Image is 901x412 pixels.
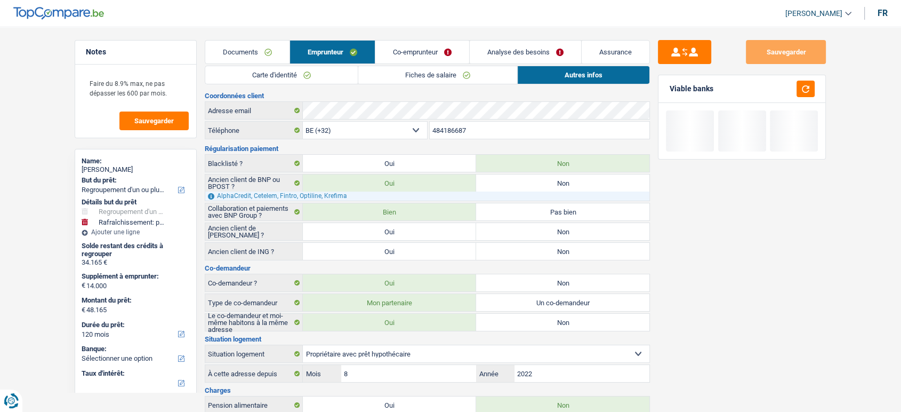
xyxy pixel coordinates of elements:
label: Mois [303,365,341,382]
label: Non [476,314,649,331]
div: AlphaCredit, Cetelem, Fintro, Optiline, Krefima [205,192,649,201]
div: [PERSON_NAME] [82,165,190,174]
img: TopCompare Logo [13,7,104,20]
label: Mon partenaire [303,294,476,311]
label: Non [476,175,649,192]
div: Viable banks [669,84,713,93]
label: Non [476,223,649,240]
label: Oui [303,175,476,192]
button: Sauvegarder [746,40,826,64]
input: AAAA [514,365,649,382]
label: Co-demandeur ? [205,274,303,291]
label: Situation logement [205,345,303,362]
span: € [82,281,85,290]
label: Oui [303,155,476,172]
a: Assurance [582,41,649,64]
a: [PERSON_NAME] [777,5,851,22]
label: Ancien client de ING ? [205,243,303,260]
h3: Régularisation paiement [205,145,650,152]
label: Non [476,155,649,172]
label: Oui [303,274,476,291]
label: Ancien client de [PERSON_NAME] ? [205,223,303,240]
input: 401020304 [430,122,650,139]
span: € [82,306,85,314]
input: MM [341,365,476,382]
label: Adresse email [205,102,303,119]
a: Emprunteur [290,41,375,64]
h3: Co-demandeur [205,265,650,272]
h3: Coordonnées client [205,92,650,99]
div: Ajouter une ligne [82,228,190,236]
label: Taux d'intérêt: [82,369,188,378]
a: Fiches de salaire [358,66,517,84]
a: Carte d'identité [205,66,358,84]
label: Un co-demandeur [476,294,649,311]
label: But du prêt: [82,176,188,185]
label: Année [476,365,514,382]
label: Pas bien [476,203,649,220]
a: Documents [205,41,289,64]
div: Name: [82,157,190,165]
label: Ancien client de BNP ou BPOST ? [205,175,303,192]
label: Banque: [82,345,188,353]
label: À cette adresse depuis [205,365,303,382]
button: Sauvegarder [119,112,189,130]
h5: Notes [86,47,186,57]
label: Non [476,243,649,260]
label: Supplément à emprunter: [82,272,188,281]
label: Oui [303,314,476,331]
label: Blacklisté ? [205,155,303,172]
label: Oui [303,243,476,260]
a: Analyse des besoins [470,41,581,64]
div: fr [878,8,888,18]
a: Autres infos [518,66,649,84]
label: Le co-demandeur et moi-même habitons à la même adresse [205,314,303,331]
label: Oui [303,223,476,240]
label: Bien [303,203,476,220]
label: Montant du prêt: [82,296,188,305]
div: Solde restant des crédits à regrouper [82,242,190,258]
label: Téléphone [205,122,303,139]
span: [PERSON_NAME] [785,9,842,18]
label: Durée du prêt: [82,321,188,329]
span: Sauvegarder [134,117,174,124]
label: Collaboration et paiements avec BNP Group ? [205,203,303,220]
h3: Charges [205,387,650,394]
label: Non [476,274,649,291]
h3: Situation logement [205,336,650,343]
div: 34.165 € [82,258,190,267]
a: Co-emprunteur [375,41,469,64]
label: Type de co-demandeur [205,294,303,311]
div: Détails but du prêt [82,198,190,207]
